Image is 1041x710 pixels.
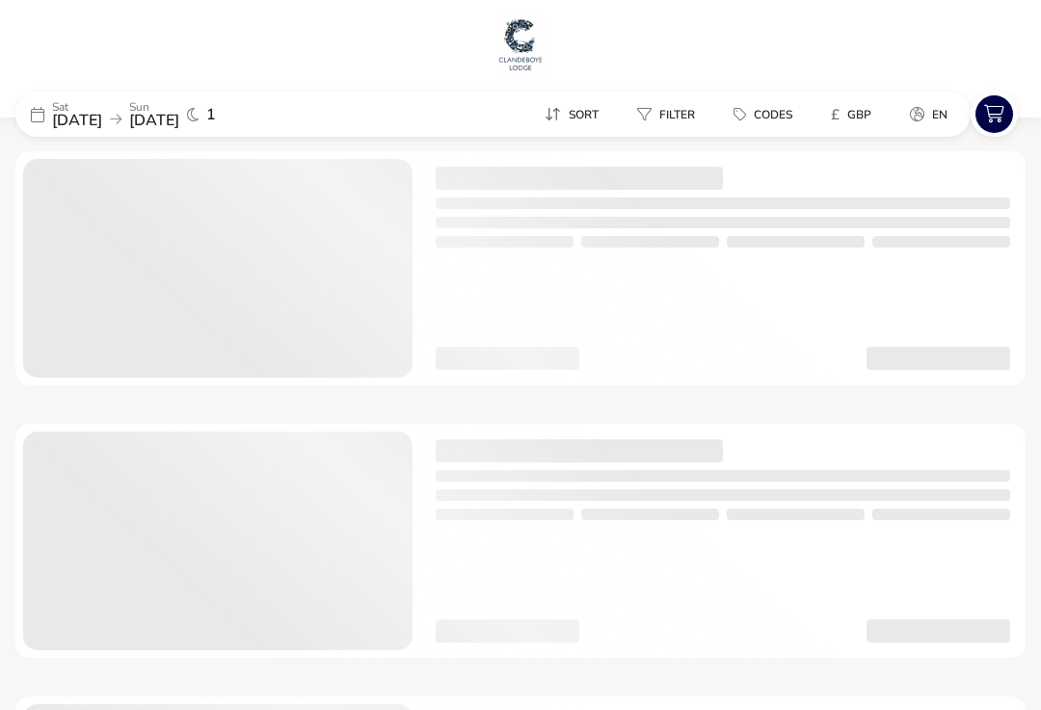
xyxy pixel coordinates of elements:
p: Sun [129,101,179,113]
div: Sat[DATE]Sun[DATE]1 [15,92,305,137]
p: Sat [52,101,102,113]
button: Codes [718,100,808,128]
span: en [932,107,948,122]
i: £ [831,105,840,124]
span: [DATE] [52,110,102,131]
span: Filter [659,107,695,122]
span: GBP [847,107,871,122]
button: £GBP [815,100,887,128]
span: Codes [754,107,792,122]
naf-pibe-menu-bar-item: en [894,100,971,128]
span: [DATE] [129,110,179,131]
span: 1 [206,107,216,122]
button: Sort [529,100,614,128]
button: Filter [622,100,710,128]
naf-pibe-menu-bar-item: Codes [718,100,815,128]
button: en [894,100,963,128]
span: Sort [569,107,599,122]
naf-pibe-menu-bar-item: Filter [622,100,718,128]
naf-pibe-menu-bar-item: £GBP [815,100,894,128]
naf-pibe-menu-bar-item: Sort [529,100,622,128]
img: Main Website [496,15,545,73]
